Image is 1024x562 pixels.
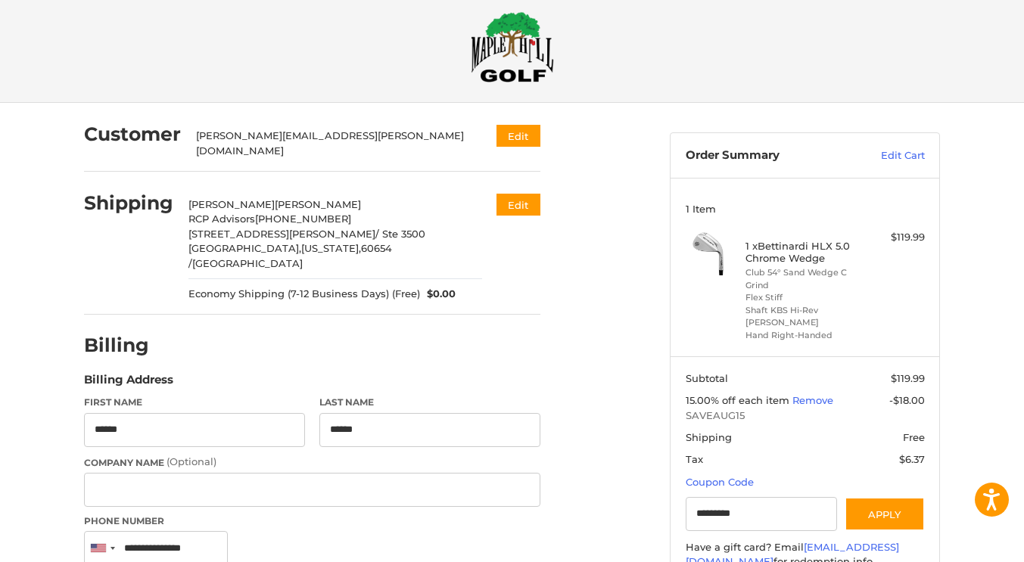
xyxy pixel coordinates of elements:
[188,213,255,225] span: RCP Advisors
[420,287,456,302] span: $0.00
[745,240,861,265] h4: 1 x Bettinardi HLX 5.0 Chrome Wedge
[188,242,301,254] span: [GEOGRAPHIC_DATA],
[255,213,351,225] span: [PHONE_NUMBER]
[188,198,275,210] span: [PERSON_NAME]
[891,372,925,384] span: $119.99
[188,242,392,269] span: 60654 /
[188,228,375,240] span: [STREET_ADDRESS][PERSON_NAME]
[496,194,540,216] button: Edit
[84,455,540,470] label: Company Name
[167,455,216,467] small: (Optional)
[686,497,838,531] input: Gift Certificate or Coupon Code
[496,125,540,147] button: Edit
[745,304,861,329] li: Shaft KBS Hi-Rev [PERSON_NAME]
[188,287,420,302] span: Economy Shipping (7-12 Business Days) (Free)
[686,372,728,384] span: Subtotal
[899,453,925,465] span: $6.37
[84,371,173,396] legend: Billing Address
[471,11,554,82] img: Maple Hill Golf
[686,394,792,406] span: 15.00% off each item
[745,329,861,342] li: Hand Right-Handed
[319,396,540,409] label: Last Name
[686,203,925,215] h3: 1 Item
[745,266,861,291] li: Club 54° Sand Wedge C Grind
[84,334,173,357] h2: Billing
[686,431,732,443] span: Shipping
[686,148,848,163] h3: Order Summary
[196,129,468,158] div: [PERSON_NAME][EMAIL_ADDRESS][PERSON_NAME][DOMAIN_NAME]
[84,191,173,215] h2: Shipping
[745,291,861,304] li: Flex Stiff
[84,514,540,528] label: Phone Number
[903,431,925,443] span: Free
[686,453,703,465] span: Tax
[84,396,305,409] label: First Name
[899,521,1024,562] iframe: Google Customer Reviews
[865,230,925,245] div: $119.99
[301,242,361,254] span: [US_STATE],
[848,148,925,163] a: Edit Cart
[792,394,833,406] a: Remove
[889,394,925,406] span: -$18.00
[686,476,754,488] a: Coupon Code
[686,408,925,424] span: SAVEAUG15
[84,123,181,146] h2: Customer
[375,228,425,240] span: / Ste 3500
[275,198,361,210] span: [PERSON_NAME]
[192,257,303,269] span: [GEOGRAPHIC_DATA]
[845,497,925,531] button: Apply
